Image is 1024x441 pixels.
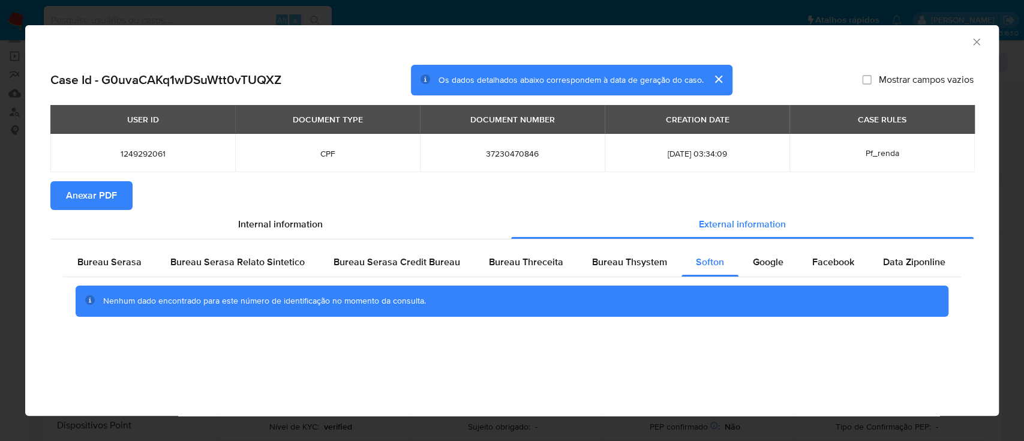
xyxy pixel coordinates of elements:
span: Softon [696,255,724,269]
span: Facebook [812,255,854,269]
button: Fechar a janela [971,36,981,47]
span: Data Ziponline [883,255,945,269]
input: Mostrar campos vazios [862,75,872,85]
span: Pf_renda [865,147,899,159]
span: Anexar PDF [66,182,117,209]
div: USER ID [120,109,166,130]
span: CPF [250,148,406,159]
div: closure-recommendation-modal [25,25,999,416]
div: DOCUMENT TYPE [286,109,370,130]
span: 37230470846 [434,148,590,159]
div: CASE RULES [851,109,914,130]
span: Bureau Thsystem [592,255,667,269]
span: 1249292061 [65,148,221,159]
span: Internal information [238,217,323,231]
span: Bureau Serasa [77,255,142,269]
div: CREATION DATE [658,109,736,130]
span: [DATE] 03:34:09 [619,148,775,159]
span: Bureau Serasa Credit Bureau [334,255,460,269]
span: Mostrar campos vazios [879,74,974,86]
h2: Case Id - G0uvaCAKq1wDSuWtt0vTUQXZ [50,72,281,88]
span: Nenhum dado encontrado para este número de identificação no momento da consulta. [103,295,426,307]
span: Bureau Threceita [489,255,563,269]
div: Detailed external info [63,248,961,277]
div: DOCUMENT NUMBER [463,109,562,130]
button: cerrar [704,65,732,94]
span: Google [753,255,783,269]
span: Bureau Serasa Relato Sintetico [170,255,305,269]
span: Os dados detalhados abaixo correspondem à data de geração do caso. [439,74,704,86]
div: Detailed info [50,210,974,239]
button: Anexar PDF [50,181,133,210]
span: External information [699,217,786,231]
